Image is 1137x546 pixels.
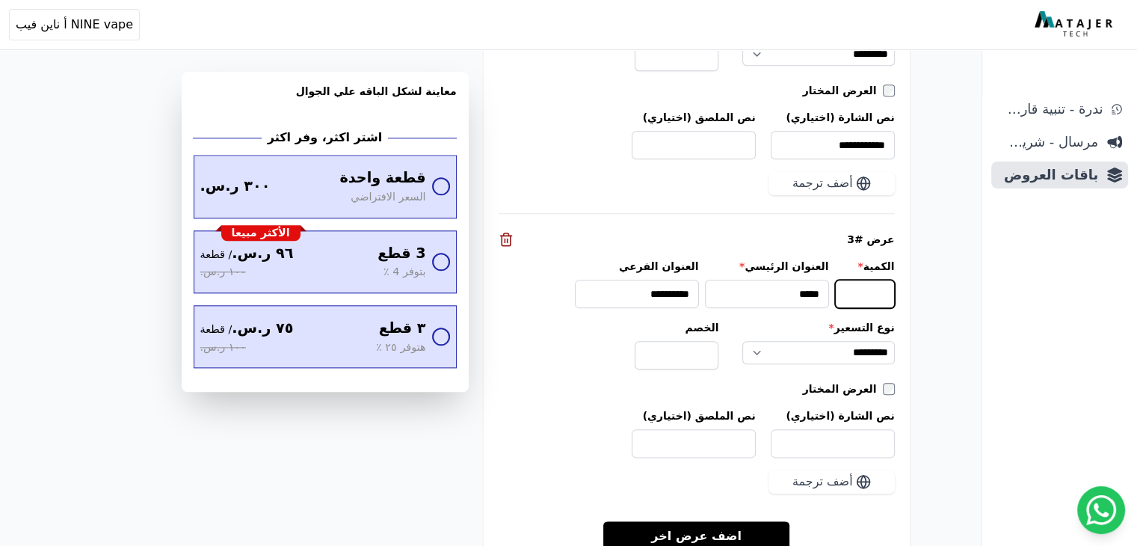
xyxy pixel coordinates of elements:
[803,381,883,396] label: العرض المختار
[1035,11,1116,38] img: MatajerTech Logo
[376,340,426,356] span: هتوفر ٢٥ ٪
[635,320,718,335] label: الخصم
[339,168,425,189] span: قطعة واحدة
[200,248,232,260] bdi: / قطعة
[771,408,895,423] label: نص الشارة (اختياري)
[200,323,232,335] bdi: / قطعة
[997,165,1098,185] span: باقات العروض
[705,259,829,274] label: العنوان الرئيسي
[194,84,457,117] h3: معاينة لشكل الباقه علي الجوال
[997,132,1098,153] span: مرسال - شريط دعاية
[383,264,426,280] span: بتوفر 4 ٪
[768,171,895,195] button: أضف ترجمة
[221,225,301,242] div: الأكثر مبيعا
[378,243,425,265] span: 3 قطع
[835,259,895,274] label: الكمية
[16,16,133,34] span: NINE vape أ ناين فيب
[792,174,853,192] span: أضف ترجمة
[575,259,699,274] label: العنوان الفرعي
[200,318,294,340] span: ٧٥ ر.س.
[632,408,756,423] label: نص الملصق (اختياري)
[200,340,246,356] span: ١٠٠ ر.س.
[803,83,883,98] label: العرض المختار
[379,318,426,340] span: ٣ قطع
[200,243,294,265] span: ٩٦ ر.س.
[268,129,382,147] h2: اشتر اكثر، وفر اكثر
[792,473,853,491] span: أضف ترجمة
[768,470,895,494] button: أضف ترجمة
[9,9,140,40] button: NINE vape أ ناين فيب
[632,110,756,125] label: نص الملصق (اختياري)
[771,110,895,125] label: نص الشارة (اختياري)
[499,232,895,247] div: عرض #3
[200,176,271,197] span: ٣٠٠ ر.س.
[200,264,246,280] span: ١٠٠ ر.س.
[997,99,1103,120] span: ندرة - تنبية قارب علي النفاذ
[351,189,425,206] span: السعر الافتراضي
[742,320,894,335] label: نوع التسعير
